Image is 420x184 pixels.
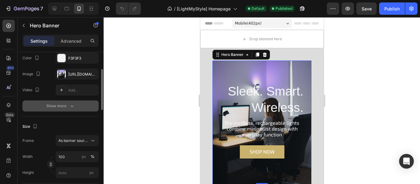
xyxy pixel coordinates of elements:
[91,154,94,159] div: %
[30,22,82,29] p: Hero Banner
[116,2,141,15] div: Undo/Redo
[275,6,292,11] span: Published
[22,154,33,159] label: Width
[22,138,34,143] label: Frame
[22,123,39,131] div: Size
[177,6,231,12] span: [LightMyStyle] Homepage
[384,6,400,12] div: Publish
[22,170,34,175] label: Height
[68,56,97,61] div: F3F3F3
[22,70,42,78] div: Image
[362,6,372,11] span: Save
[6,65,15,70] div: 450
[30,38,48,44] p: Settings
[68,88,97,93] div: Add...
[82,154,86,159] div: px
[200,17,324,184] iframe: Design area
[20,103,103,120] p: Our cordless, rechargeable lights combine minimalist design with everyday function
[20,65,104,100] h1: Sleek. Smart. Wireless.
[89,153,96,160] button: px
[50,131,74,137] p: SHOP NOW
[5,112,15,117] div: Beta
[46,103,75,109] div: Show more
[20,35,45,40] div: Hero Banner
[379,2,405,15] button: Publish
[58,138,89,143] span: As banner source
[56,151,99,162] input: px%
[12,43,111,167] div: Background Image
[68,72,97,77] div: [URL][DOMAIN_NAME]
[61,38,81,44] p: Advanced
[2,2,46,15] button: 7
[56,135,99,146] button: As banner source
[40,128,84,141] a: SHOP NOW
[22,100,99,112] button: Show more
[399,154,414,169] div: Open Intercom Messenger
[56,167,99,178] input: px
[80,153,88,160] button: %
[89,170,94,175] span: px
[22,54,41,62] div: Color
[356,2,377,15] button: Save
[12,43,111,167] div: Overlay
[22,86,41,94] div: Video
[174,6,176,12] span: /
[40,5,43,12] p: 7
[252,6,264,11] span: Default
